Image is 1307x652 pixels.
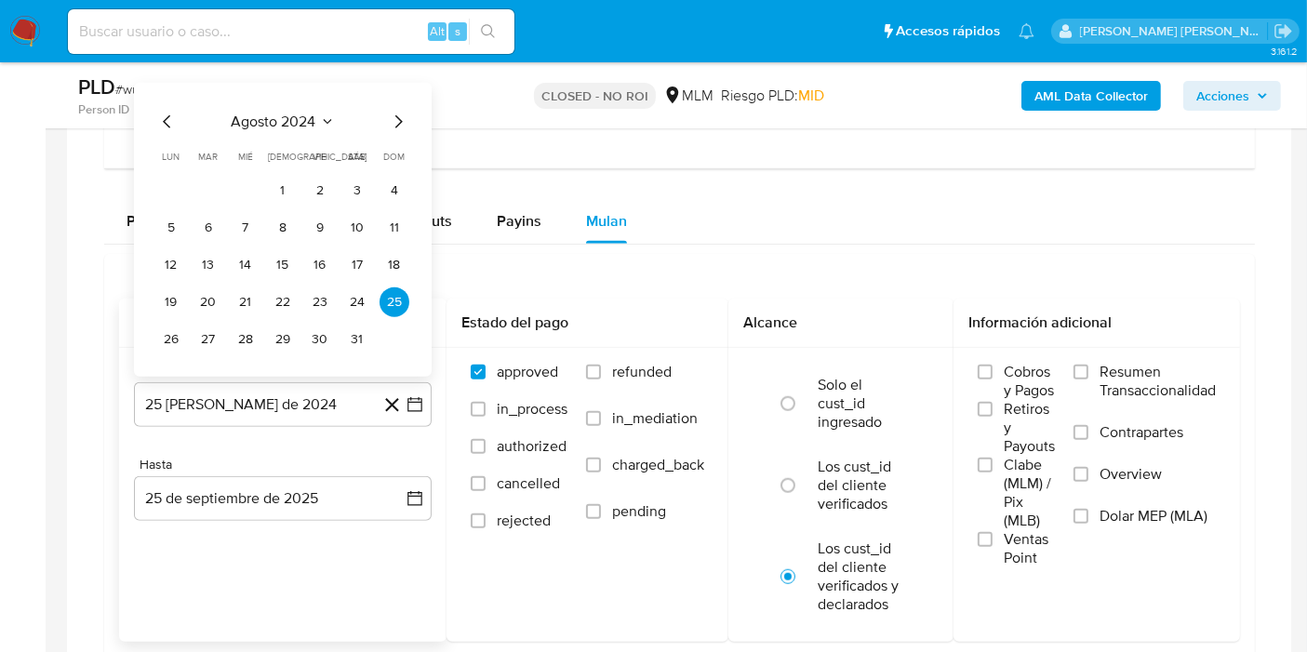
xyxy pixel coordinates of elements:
p: CLOSED - NO ROI [534,83,656,109]
p: carlos.obholz@mercadolibre.com [1080,22,1268,40]
span: 3.161.2 [1271,44,1298,59]
b: Person ID [78,101,129,118]
b: AML Data Collector [1034,81,1148,111]
a: 5307db61abe5436898e4371d7a081d28 [133,101,353,118]
button: Acciones [1183,81,1281,111]
div: MLM [663,86,714,106]
button: AML Data Collector [1021,81,1161,111]
span: # wu5vNzh4RA50gt4ZwpQPP1vm [115,80,304,99]
span: s [455,22,460,40]
span: MID [798,85,824,106]
button: search-icon [469,19,507,45]
b: PLD [78,72,115,101]
a: Salir [1274,21,1293,41]
a: Notificaciones [1019,23,1034,39]
span: Accesos rápidos [896,21,1000,41]
input: Buscar usuario o caso... [68,20,514,44]
span: Alt [430,22,445,40]
span: Riesgo PLD: [721,86,824,106]
span: Acciones [1196,81,1249,111]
